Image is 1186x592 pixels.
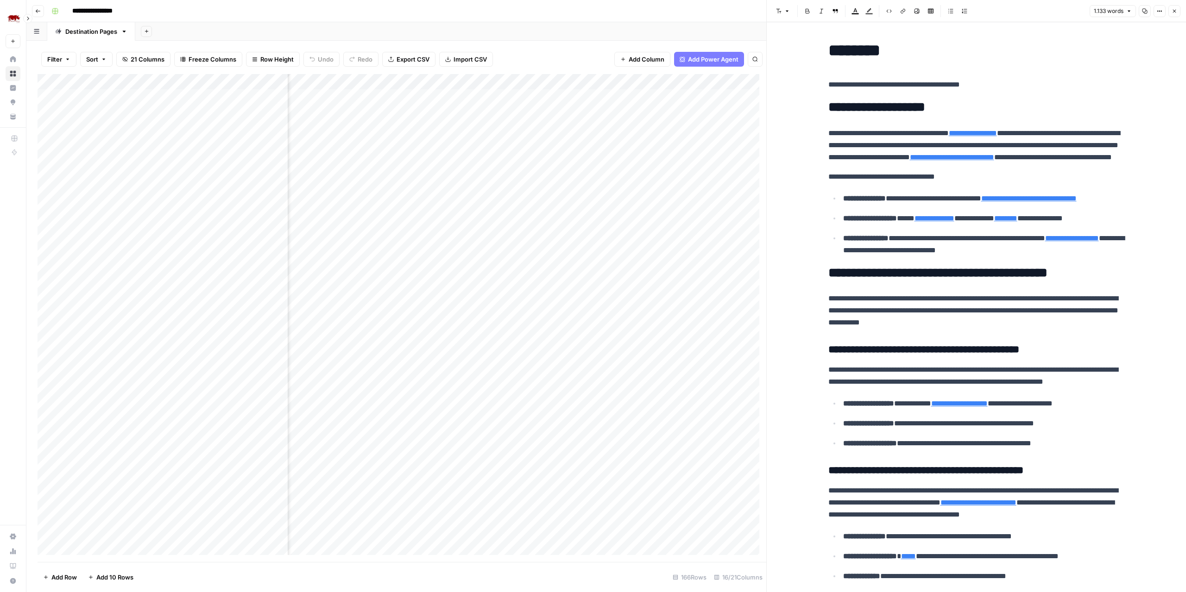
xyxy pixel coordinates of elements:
[96,573,133,582] span: Add 10 Rows
[397,55,429,64] span: Export CSV
[47,55,62,64] span: Filter
[86,55,98,64] span: Sort
[382,52,435,67] button: Export CSV
[6,559,20,573] a: Learning Hub
[6,109,20,124] a: Your Data
[439,52,493,67] button: Import CSV
[260,55,294,64] span: Row Height
[82,570,139,585] button: Add 10 Rows
[174,52,242,67] button: Freeze Columns
[318,55,334,64] span: Undo
[1094,7,1123,15] span: 1.133 words
[131,55,164,64] span: 21 Columns
[614,52,670,67] button: Add Column
[47,22,135,41] a: Destination Pages
[629,55,664,64] span: Add Column
[6,66,20,81] a: Browse
[6,544,20,559] a: Usage
[6,95,20,110] a: Opportunities
[6,81,20,95] a: Insights
[38,570,82,585] button: Add Row
[246,52,300,67] button: Row Height
[343,52,379,67] button: Redo
[669,570,710,585] div: 166 Rows
[41,52,76,67] button: Filter
[65,27,117,36] div: Destination Pages
[454,55,487,64] span: Import CSV
[674,52,744,67] button: Add Power Agent
[303,52,340,67] button: Undo
[6,11,22,27] img: Rhino Africa Logo
[688,55,738,64] span: Add Power Agent
[6,52,20,67] a: Home
[80,52,113,67] button: Sort
[116,52,170,67] button: 21 Columns
[6,7,20,31] button: Workspace: Rhino Africa
[6,573,20,588] button: Help + Support
[358,55,372,64] span: Redo
[51,573,77,582] span: Add Row
[189,55,236,64] span: Freeze Columns
[1090,5,1136,17] button: 1.133 words
[6,529,20,544] a: Settings
[710,570,766,585] div: 16/21 Columns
